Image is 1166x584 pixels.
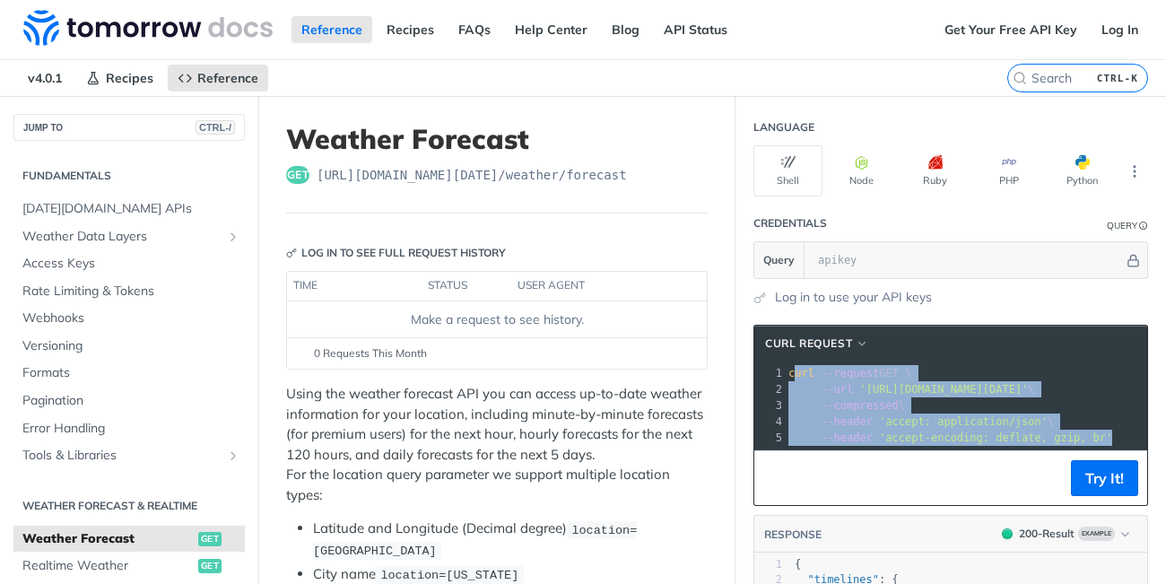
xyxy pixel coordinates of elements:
span: '[URL][DOMAIN_NAME][DATE]' [859,383,1028,396]
a: Rate Limiting & Tokens [13,278,245,305]
div: 1 [754,557,782,572]
kbd: CTRL-K [1092,69,1143,87]
span: \ [788,415,1054,428]
span: Example [1078,527,1115,541]
button: PHP [974,145,1043,196]
div: 2 [754,381,785,397]
span: [DATE][DOMAIN_NAME] APIs [22,200,240,218]
span: https://api.tomorrow.io/v4/weather/forecast [317,166,627,184]
span: GET \ [788,367,911,379]
span: Reference [197,70,258,86]
span: --url [821,383,853,396]
a: Log In [1092,16,1148,43]
img: Tomorrow.io Weather API Docs [23,10,273,46]
th: user agent [511,272,671,301]
div: Log in to see full request history [286,245,506,261]
div: Credentials [753,215,827,231]
span: 0 Requests This Month [314,345,427,362]
span: Versioning [22,337,240,355]
a: FAQs [448,16,500,43]
th: status [422,272,511,301]
p: Using the weather forecast API you can access up-to-date weather information for your location, i... [286,384,708,505]
div: 1 [754,365,785,381]
span: 'accept-encoding: deflate, gzip, br' [879,431,1112,444]
a: Pagination [13,388,245,414]
h1: Weather Forecast [286,123,708,155]
a: Tools & LibrariesShow subpages for Tools & Libraries [13,442,245,469]
div: Query [1107,219,1137,232]
svg: Search [1013,71,1027,85]
span: Error Handling [22,420,240,438]
h2: Weather Forecast & realtime [13,498,245,514]
div: QueryInformation [1107,219,1148,232]
button: RESPONSE [763,526,822,544]
button: Node [827,145,896,196]
li: Latitude and Longitude (Decimal degree) [313,519,708,561]
a: Reference [291,16,372,43]
a: Get Your Free API Key [935,16,1087,43]
span: Weather Forecast [22,530,194,548]
span: CTRL-/ [196,120,235,135]
a: Weather Forecastget [13,526,245,553]
a: Realtime Weatherget [13,553,245,580]
span: get [198,559,222,573]
a: Reference [168,65,268,92]
a: Recipes [76,65,163,92]
svg: Key [286,248,297,258]
span: \ [788,399,905,412]
a: Versioning [13,333,245,360]
span: Formats [22,364,240,382]
a: Weather Data LayersShow subpages for Weather Data Layers [13,223,245,250]
div: Language [753,119,814,135]
span: Recipes [106,70,153,86]
button: Query [754,242,805,278]
button: Ruby [901,145,970,196]
span: get [286,166,309,184]
span: Weather Data Layers [22,228,222,246]
a: Help Center [505,16,597,43]
button: Python [1048,145,1117,196]
span: --request [821,367,879,379]
span: Webhooks [22,309,240,327]
span: 'accept: application/json' [879,415,1048,428]
span: { [795,558,801,571]
button: Show subpages for Tools & Libraries [226,449,240,463]
button: Hide [1124,251,1143,269]
span: Access Keys [22,255,240,273]
span: --header [821,431,873,444]
button: cURL Request [759,335,875,353]
a: Access Keys [13,250,245,277]
svg: More ellipsis [1127,163,1143,179]
a: [DATE][DOMAIN_NAME] APIs [13,196,245,222]
button: JUMP TOCTRL-/ [13,114,245,141]
span: Rate Limiting & Tokens [22,283,240,301]
span: Tools & Libraries [22,447,222,465]
span: location=[US_STATE] [380,569,518,582]
h2: Fundamentals [13,168,245,184]
span: curl [788,367,814,379]
a: Log in to use your API keys [775,288,932,307]
a: Webhooks [13,305,245,332]
div: 3 [754,397,785,414]
th: time [287,272,422,301]
span: get [198,532,222,546]
span: Query [763,252,795,268]
button: Show subpages for Weather Data Layers [226,230,240,244]
span: Pagination [22,392,240,410]
div: 4 [754,414,785,430]
button: More Languages [1121,158,1148,185]
div: Make a request to see history. [294,310,700,329]
a: Error Handling [13,415,245,442]
div: 200 - Result [1019,526,1075,542]
span: \ [788,383,1035,396]
a: Formats [13,360,245,387]
a: Blog [602,16,649,43]
button: Try It! [1071,460,1138,496]
a: Recipes [377,16,444,43]
span: v4.0.1 [18,65,72,92]
span: --compressed [821,399,899,412]
input: apikey [809,242,1124,278]
div: 5 [754,430,785,446]
span: 200 [1002,528,1013,539]
a: API Status [654,16,737,43]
